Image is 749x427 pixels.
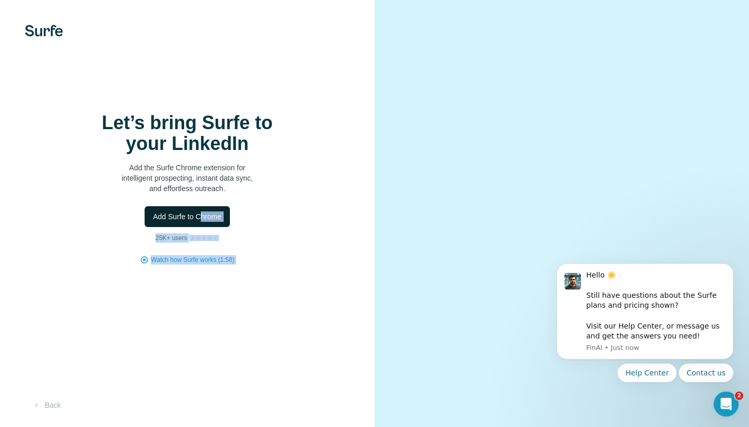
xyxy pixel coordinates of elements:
[541,253,749,422] iframe: Intercom notifications message
[151,255,234,265] button: Watch how Surfe works (1:58)
[145,206,230,227] button: Add Surfe to Chrome
[83,112,291,154] h1: Let’s bring Surfe to your LinkedIn
[735,392,743,400] span: 2
[189,235,219,241] img: Rating Stars
[714,392,739,417] iframe: Intercom live chat
[156,233,187,243] p: 25K+ users
[153,211,222,222] span: Add Surfe to Chrome
[25,396,68,415] button: Back
[25,25,63,36] img: Surfe's logo
[83,162,291,194] p: Add the Surfe Chrome extension for intelligent prospecting, instant data sync, and effortless out...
